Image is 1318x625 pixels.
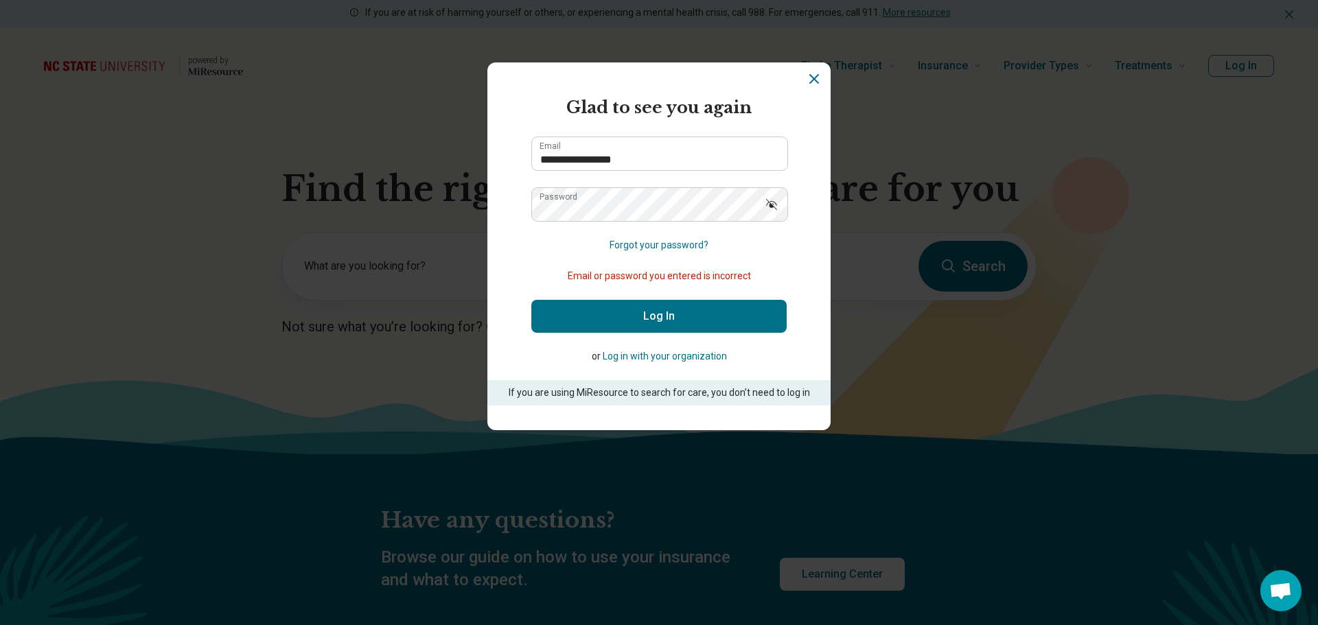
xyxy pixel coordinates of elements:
[531,269,787,283] p: Email or password you entered is incorrect
[531,300,787,333] button: Log In
[487,62,831,430] section: Login Dialog
[806,71,822,87] button: Dismiss
[610,238,708,252] button: Forgot your password?
[756,187,787,220] button: Show password
[531,349,787,364] p: or
[540,142,561,150] label: Email
[603,349,727,364] button: Log in with your organization
[507,386,811,400] p: If you are using MiResource to search for care, you don’t need to log in
[531,95,787,120] h2: Glad to see you again
[540,193,577,201] label: Password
